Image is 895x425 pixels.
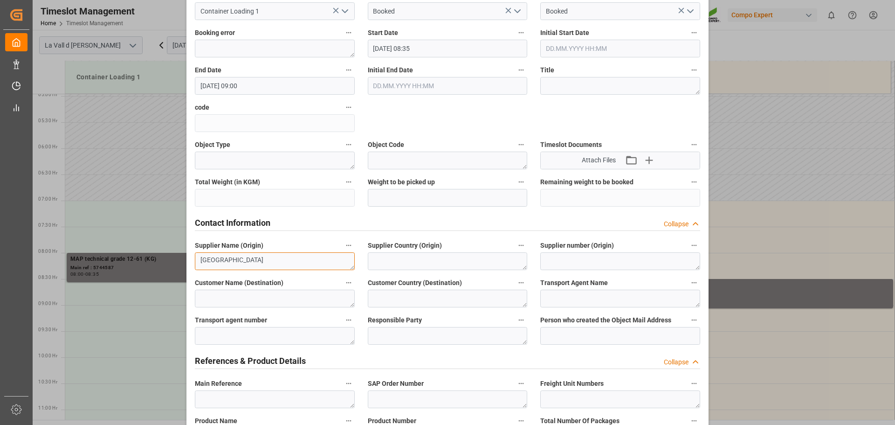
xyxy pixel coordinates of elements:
span: code [195,103,209,112]
span: Supplier Name (Origin) [195,241,263,251]
input: DD.MM.YYYY HH:MM [368,77,528,95]
button: Transport agent number [343,314,355,326]
span: Supplier number (Origin) [540,241,614,251]
button: open menu [510,4,524,19]
h2: References & Product Details [195,355,306,367]
textarea: [GEOGRAPHIC_DATA] [195,252,355,270]
button: Supplier Name (Origin) [343,239,355,251]
span: Responsible Party [368,315,422,325]
span: Timeslot Documents [540,140,602,150]
button: Main Reference [343,377,355,390]
span: Title [540,65,554,75]
span: Transport Agent Name [540,278,608,288]
button: Title [688,64,700,76]
span: Customer Country (Destination) [368,278,462,288]
span: Object Type [195,140,230,150]
span: Customer Name (Destination) [195,278,283,288]
button: code [343,101,355,113]
span: End Date [195,65,221,75]
button: open menu [682,4,696,19]
button: SAP Order Number [515,377,527,390]
span: Freight Unit Numbers [540,379,604,389]
input: Type to search/select [195,2,355,20]
button: Start Date [515,27,527,39]
h2: Contact Information [195,216,270,229]
button: Freight Unit Numbers [688,377,700,390]
span: Object Code [368,140,404,150]
button: Remaining weight to be booked [688,176,700,188]
span: Supplier Country (Origin) [368,241,442,251]
span: Initial Start Date [540,28,589,38]
button: Object Code [515,139,527,151]
span: Weight to be picked up [368,177,435,187]
input: Type to search/select [368,2,528,20]
button: Weight to be picked up [515,176,527,188]
button: Booking error [343,27,355,39]
input: DD.MM.YYYY HH:MM [540,40,700,57]
input: DD.MM.YYYY HH:MM [195,77,355,95]
button: Object Type [343,139,355,151]
button: Total Weight (in KGM) [343,176,355,188]
span: Total Weight (in KGM) [195,177,260,187]
span: SAP Order Number [368,379,424,389]
span: Person who created the Object Mail Address [540,315,671,325]
button: Supplier Country (Origin) [515,239,527,251]
span: Transport agent number [195,315,267,325]
button: Person who created the Object Mail Address [688,314,700,326]
button: Timeslot Documents [688,139,700,151]
button: End Date [343,64,355,76]
span: Main Reference [195,379,242,389]
button: Initial Start Date [688,27,700,39]
span: Remaining weight to be booked [540,177,633,187]
div: Collapse [664,357,688,367]
input: DD.MM.YYYY HH:MM [368,40,528,57]
span: Booking error [195,28,235,38]
button: Responsible Party [515,314,527,326]
button: open menu [337,4,351,19]
button: Customer Country (Destination) [515,277,527,289]
span: Attach Files [582,155,616,165]
span: Start Date [368,28,398,38]
button: Customer Name (Destination) [343,277,355,289]
div: Collapse [664,219,688,229]
button: Initial End Date [515,64,527,76]
button: Transport Agent Name [688,277,700,289]
button: Supplier number (Origin) [688,239,700,251]
span: Initial End Date [368,65,413,75]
